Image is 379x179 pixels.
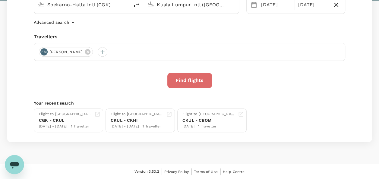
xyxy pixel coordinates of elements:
button: Open [235,4,236,5]
p: Advanced search [34,19,69,25]
a: Terms of Use [194,168,218,175]
span: [PERSON_NAME] [46,49,86,55]
div: [DATE] - [DATE] · 1 Traveller [111,124,164,130]
iframe: Button to launch messaging window [5,155,24,174]
div: CKUL - CKHI [111,117,164,124]
div: FM [40,48,48,55]
div: FM[PERSON_NAME] [39,47,93,57]
p: Your recent search [34,100,345,106]
button: Open [125,4,126,5]
div: CGK - CKUL [39,117,92,124]
span: Help Centre [223,170,245,174]
div: [DATE] · 1 Traveller [182,124,235,130]
span: Privacy Policy [164,170,189,174]
div: Flight to [GEOGRAPHIC_DATA] [182,111,235,117]
a: Privacy Policy [164,168,189,175]
a: Help Centre [223,168,245,175]
div: [DATE] - [DATE] · 1 Traveller [39,124,92,130]
div: Flight to [GEOGRAPHIC_DATA] [39,111,92,117]
button: Advanced search [34,19,77,26]
div: Travellers [34,33,345,40]
span: Version 3.53.2 [134,169,159,175]
div: CKUL - CBOM [182,117,235,124]
div: Flight to [GEOGRAPHIC_DATA] [111,111,164,117]
button: Find flights [167,73,212,88]
span: Terms of Use [194,170,218,174]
